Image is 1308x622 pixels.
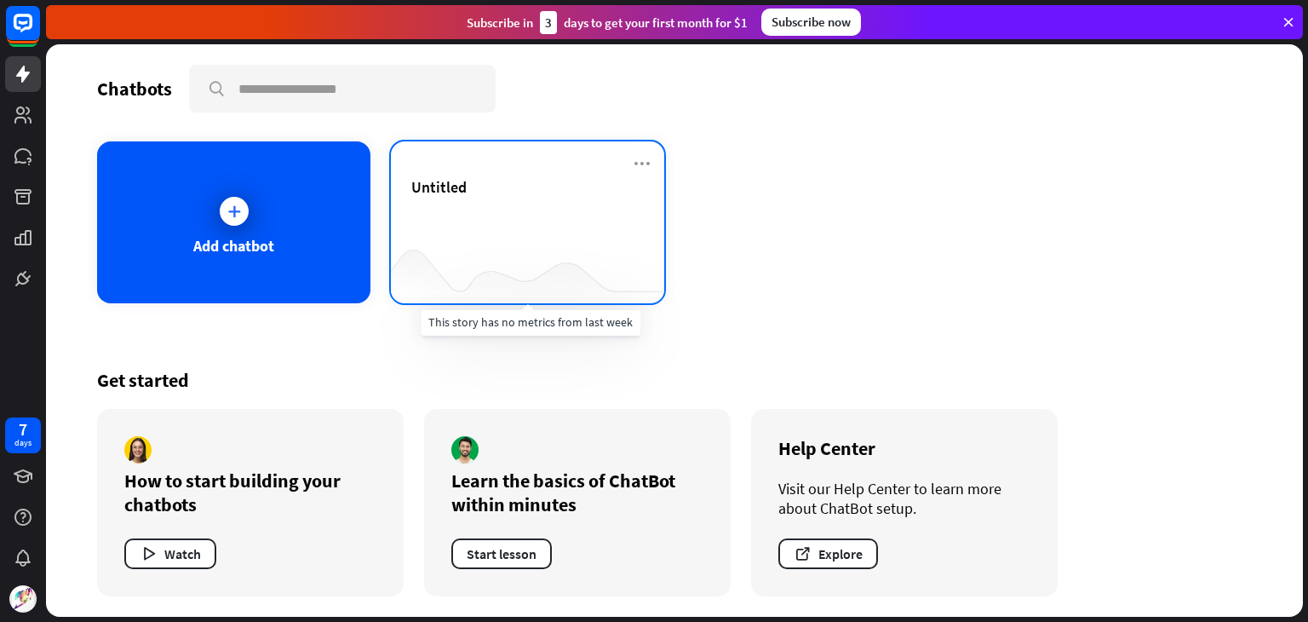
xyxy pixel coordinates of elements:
[97,368,1252,392] div: Get started
[778,436,1030,460] div: Help Center
[5,418,41,453] a: 7 days
[19,422,27,437] div: 7
[761,9,861,36] div: Subscribe now
[124,469,376,516] div: How to start building your chatbots
[124,538,216,569] button: Watch
[451,538,552,569] button: Start lesson
[467,11,748,34] div: Subscribe in days to get your first month for $1
[451,469,703,516] div: Learn the basics of ChatBot within minutes
[778,538,878,569] button: Explore
[411,177,467,197] span: Untitled
[14,437,32,449] div: days
[14,7,65,58] button: Open LiveChat chat widget
[540,11,557,34] div: 3
[451,436,479,464] img: author
[193,236,274,256] div: Add chatbot
[778,479,1030,518] div: Visit our Help Center to learn more about ChatBot setup.
[124,436,152,464] img: author
[97,77,172,101] div: Chatbots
